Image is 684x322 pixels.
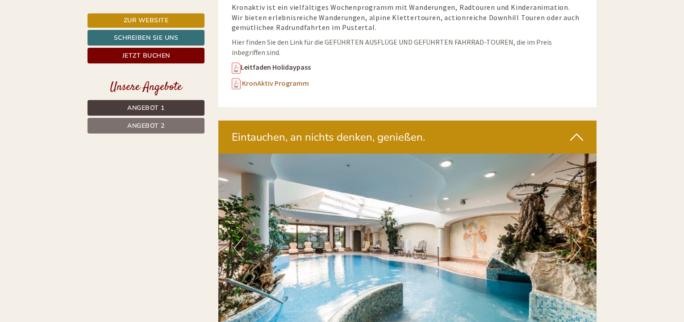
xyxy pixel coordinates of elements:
[232,37,584,58] p: Hier finden Sie den Link für die GEFÜHRTEN AUSFLÜGE UND GEFÜHRTEN FAHRRAD-TOUREN, die im Preis in...
[88,48,204,63] a: Jetzt buchen
[127,121,165,130] span: Angebot 2
[127,104,165,112] span: Angebot 1
[88,30,204,46] a: Schreiben Sie uns
[160,7,192,22] div: [DATE]
[242,79,309,88] a: KronAktiv Programm
[234,237,243,259] button: Previous
[13,26,138,33] div: [GEOGRAPHIC_DATA]
[571,237,581,259] button: Next
[232,63,311,71] a: Leitfaden Holidaypass
[232,3,580,32] span: Kronaktiv ist ein vielfältiges Wochenprogramm mit Wanderungen, Radtouren und Kinderanimation. Wir...
[88,13,204,28] a: Zur Website
[7,24,142,51] div: Guten Tag, wie können wir Ihnen helfen?
[88,79,204,96] div: Unsere Angebote
[298,235,352,251] button: Senden
[218,121,597,154] div: Eintauchen, an nichts denken, genießen.
[13,43,138,50] small: 14:03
